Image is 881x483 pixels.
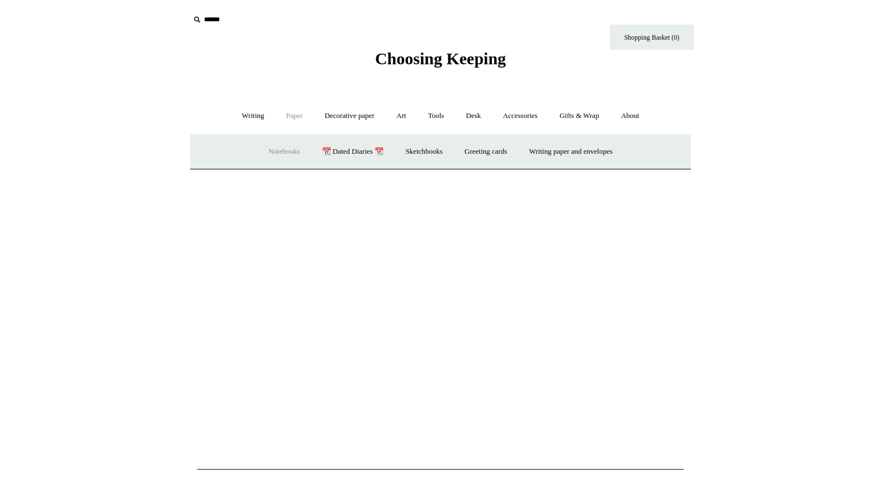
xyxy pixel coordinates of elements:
[276,101,313,131] a: Paper
[258,137,310,167] a: Notebooks
[610,25,694,50] a: Shopping Basket (0)
[375,58,506,66] a: Choosing Keeping
[493,101,548,131] a: Accessories
[550,101,609,131] a: Gifts & Wrap
[312,137,394,167] a: 📆 Dated Diaries 📆
[611,101,650,131] a: About
[519,137,623,167] a: Writing paper and envelopes
[456,101,491,131] a: Desk
[395,137,452,167] a: Sketchbooks
[375,49,506,68] span: Choosing Keeping
[454,137,517,167] a: Greeting cards
[315,101,385,131] a: Decorative paper
[386,101,416,131] a: Art
[232,101,274,131] a: Writing
[418,101,454,131] a: Tools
